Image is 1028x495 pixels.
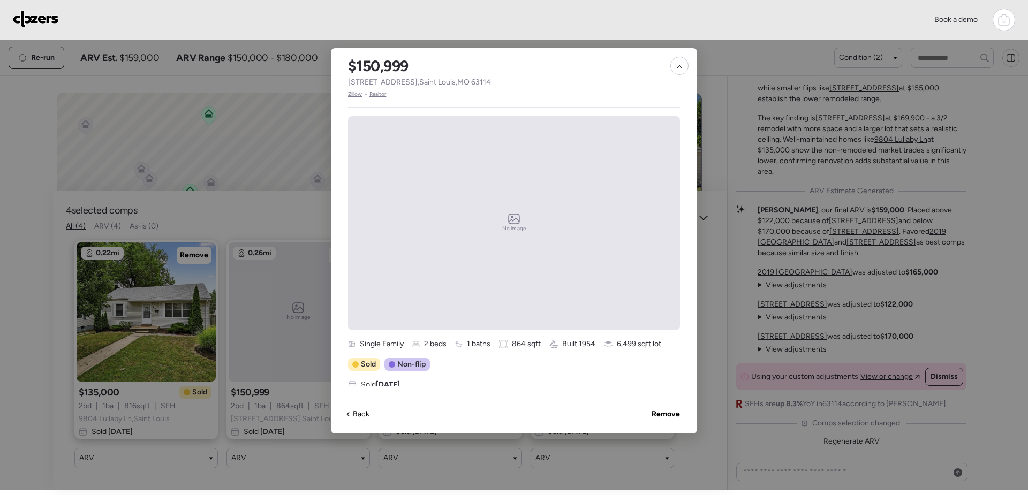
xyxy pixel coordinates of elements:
span: No image [502,224,526,233]
span: Remove [652,409,680,420]
span: Non-flip [397,359,426,370]
span: Sold [361,359,376,370]
span: [DATE] [376,380,400,389]
span: Single Family [360,339,404,349]
h2: $150,999 [348,57,409,75]
span: Book a demo [934,15,978,24]
span: 2 beds [424,339,447,349]
span: • [365,90,367,98]
span: Zillow [348,90,362,98]
span: 6,499 sqft lot [617,339,661,349]
span: 1 baths [467,339,490,349]
img: Logo [13,10,59,27]
span: 864 sqft [512,339,541,349]
span: Built 1954 [562,339,595,349]
span: [STREET_ADDRESS] , Saint Louis , MO 63114 [348,77,491,88]
span: Sold [361,379,400,390]
span: Back [353,409,369,420]
span: Realtor [369,90,387,98]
